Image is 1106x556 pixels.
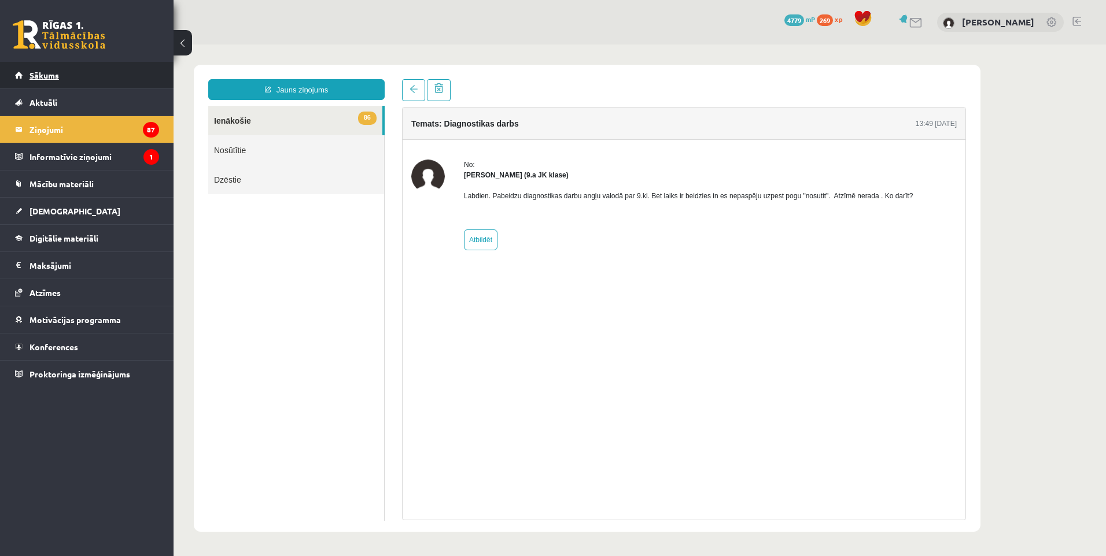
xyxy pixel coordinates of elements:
img: Artjoms Keržajevs [238,115,271,149]
a: Digitālie materiāli [15,225,159,251]
a: Nosūtītie [35,91,211,120]
a: Informatīvie ziņojumi1 [15,143,159,170]
h4: Temats: Diagnostikas darbs [238,75,345,84]
a: 269 xp [817,14,848,24]
span: Aktuāli [30,97,57,108]
a: Konferences [15,333,159,360]
span: 269 [817,14,833,26]
span: Konferences [30,342,78,352]
span: xp [835,14,842,24]
a: Jauns ziņojums [35,35,211,55]
a: Atzīmes [15,279,159,306]
strong: [PERSON_NAME] (9.a JK klase) [290,127,395,135]
legend: Informatīvie ziņojumi [30,143,159,170]
a: Mācību materiāli [15,170,159,197]
a: Proktoringa izmēģinājums [15,361,159,387]
i: 87 [143,122,159,138]
a: Atbildēt [290,185,324,206]
span: Motivācijas programma [30,314,121,325]
a: Sākums [15,62,159,88]
a: Ziņojumi87 [15,116,159,143]
a: Aktuāli [15,89,159,116]
a: Motivācijas programma [15,306,159,333]
a: Dzēstie [35,120,211,150]
span: 86 [185,67,203,80]
div: 13:49 [DATE] [742,74,783,84]
a: Maksājumi [15,252,159,279]
span: Digitālie materiāli [30,233,98,243]
div: No: [290,115,739,125]
a: Rīgas 1. Tālmācības vidusskola [13,20,105,49]
a: [DEMOGRAPHIC_DATA] [15,198,159,224]
a: [PERSON_NAME] [962,16,1034,28]
legend: Maksājumi [30,252,159,279]
i: 1 [143,149,159,165]
span: Sākums [30,70,59,80]
img: Aleksandrs Koroļovs [943,17,954,29]
span: 4779 [784,14,804,26]
span: [DEMOGRAPHIC_DATA] [30,206,120,216]
span: Atzīmes [30,287,61,298]
span: Proktoringa izmēģinājums [30,369,130,379]
span: mP [806,14,815,24]
a: 4779 mP [784,14,815,24]
p: Labdien. Pabeidzu diagnostikas darbu angļu valodā par 9.kl. Bet laiks ir beidzies in es nepaspēju... [290,146,739,157]
span: Mācību materiāli [30,179,94,189]
legend: Ziņojumi [30,116,159,143]
a: 86Ienākošie [35,61,209,91]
